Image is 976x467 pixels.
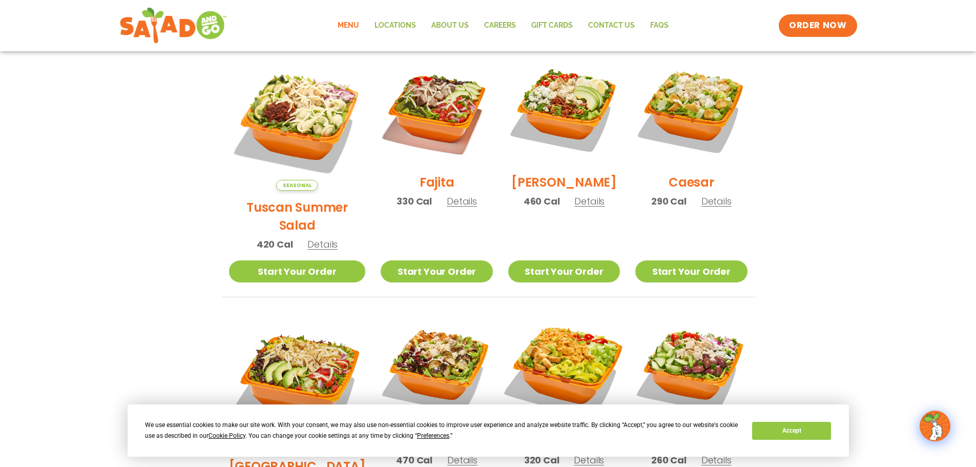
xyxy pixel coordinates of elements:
img: Product photo for Fajita Salad [381,54,492,166]
span: 260 Cal [651,453,687,467]
a: Start Your Order [635,260,747,282]
a: Careers [476,14,524,37]
span: ORDER NOW [789,19,846,32]
a: Contact Us [580,14,642,37]
span: Seasonal [276,180,318,191]
a: Locations [367,14,424,37]
span: Details [701,454,732,466]
img: Product photo for BBQ Ranch Salad [229,313,366,450]
span: 320 Cal [524,453,559,467]
h2: [PERSON_NAME] [511,173,617,191]
button: Accept [752,422,831,440]
a: FAQs [642,14,676,37]
a: Menu [330,14,367,37]
img: Product photo for Cobb Salad [508,54,620,166]
span: Details [574,454,604,466]
img: Product photo for Tuscan Summer Salad [229,54,366,191]
span: 460 Cal [524,194,560,208]
h2: Fajita [420,173,454,191]
span: Cookie Policy [209,432,245,439]
span: Details [447,195,477,208]
img: Product photo for Buffalo Chicken Salad [499,303,630,434]
a: About Us [424,14,476,37]
img: Product photo for Roasted Autumn Salad [381,313,492,424]
img: new-SAG-logo-768×292 [119,5,227,46]
a: Start Your Order [508,260,620,282]
span: 290 Cal [651,194,687,208]
span: 470 Cal [396,453,432,467]
span: 330 Cal [397,194,432,208]
span: Details [447,454,477,466]
a: ORDER NOW [779,14,857,37]
nav: Menu [330,14,676,37]
span: Preferences [417,432,449,439]
img: Product photo for Caesar Salad [635,54,747,166]
h2: Tuscan Summer Salad [229,198,366,234]
span: 420 Cal [257,237,293,251]
a: Start Your Order [381,260,492,282]
span: Details [701,195,732,208]
h2: Caesar [669,173,714,191]
span: Details [307,238,338,251]
div: Cookie Consent Prompt [128,404,849,457]
img: wpChatIcon [921,412,949,440]
a: Start Your Order [229,260,366,282]
div: We use essential cookies to make our site work. With your consent, we may also use non-essential ... [145,420,740,441]
a: GIFT CARDS [524,14,580,37]
img: Product photo for Greek Salad [635,313,747,424]
span: Details [574,195,605,208]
